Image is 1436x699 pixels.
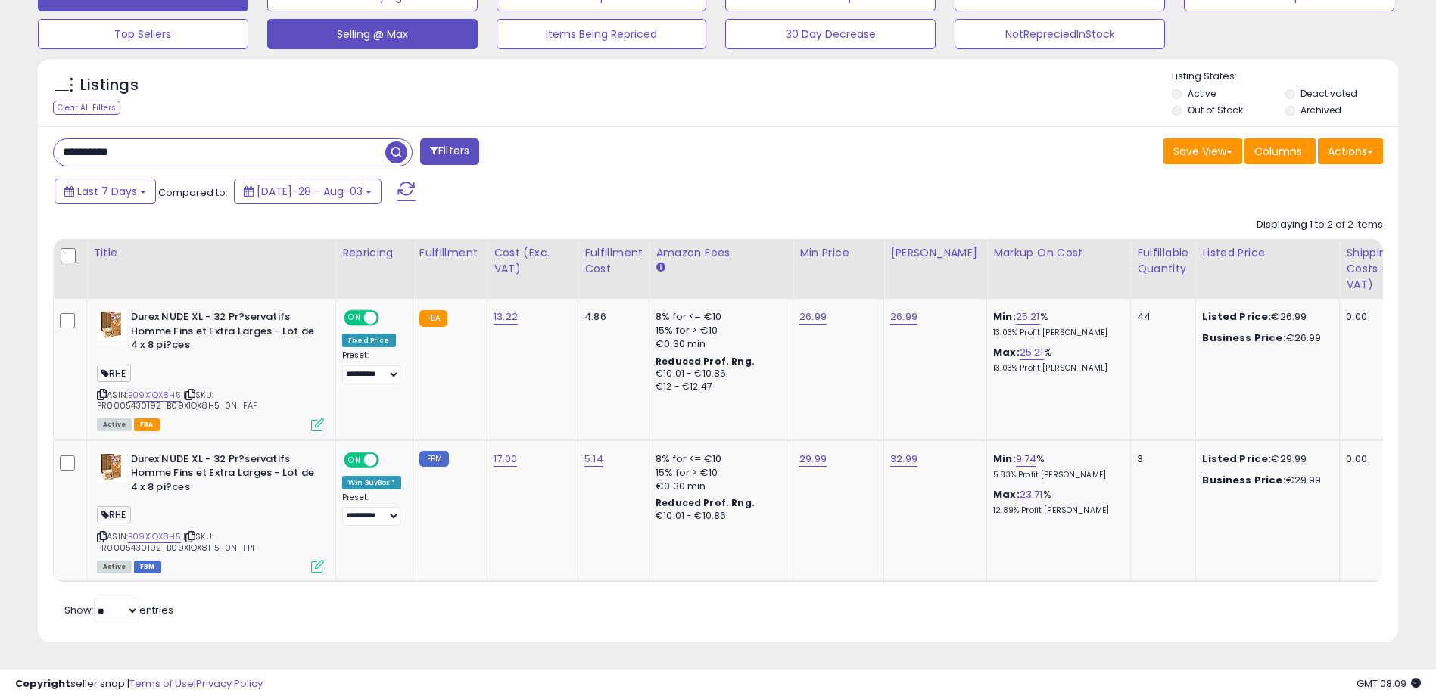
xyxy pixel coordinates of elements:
[342,476,401,489] div: Win BuyBox *
[1300,104,1341,116] label: Archived
[419,310,447,327] small: FBA
[345,312,364,325] span: ON
[1202,474,1328,487] div: €29.99
[77,184,137,199] span: Last 7 Days
[93,245,329,261] div: Title
[656,324,781,337] div: 15% for > €10
[1202,309,1271,324] b: Listed Price:
[1202,473,1285,487] b: Business Price:
[725,19,936,49] button: 30 Day Decrease
[656,245,787,261] div: Amazon Fees
[584,452,603,467] a: 5.14
[64,603,173,617] span: Show: entries
[377,312,401,325] span: OFF
[1188,87,1216,100] label: Active
[234,179,382,204] button: [DATE]-28 - Aug-03
[1137,452,1184,466] div: 3
[656,261,665,275] small: Amazon Fees.
[993,345,1020,359] b: Max:
[97,506,131,523] span: RHE
[1137,310,1184,324] div: 44
[55,179,156,204] button: Last 7 Days
[993,328,1119,338] p: 13.03% Profit [PERSON_NAME]
[1346,310,1419,324] div: 0.00
[1172,70,1398,84] p: Listing States:
[196,676,263,691] a: Privacy Policy
[267,19,478,49] button: Selling @ Max
[97,310,127,340] img: 41uPfgnZbyL._SL40_.jpg
[1202,331,1328,345] div: €26.99
[257,184,363,199] span: [DATE]-28 - Aug-03
[342,245,407,261] div: Repricing
[890,452,917,467] a: 32.99
[129,676,194,691] a: Terms of Use
[97,365,131,382] span: RHE
[342,350,401,384] div: Preset:
[131,452,315,499] b: Durex NUDE XL - 32 Pr?servatifs Homme Fins et Extra Larges - Lot de 4 x 8 pi?ces
[1202,452,1271,466] b: Listed Price:
[15,677,263,691] div: seller snap | |
[131,310,315,356] b: Durex NUDE XL - 32 Pr?servatifs Homme Fins et Extra Larges - Lot de 4 x 8 pi?ces
[890,309,917,325] a: 26.99
[656,368,781,381] div: €10.01 - €10.86
[1346,245,1424,293] div: Shipping Costs (Exc. VAT)
[97,389,257,412] span: | SKU: PR0005430192_B09X1QX8H5_0N_FAF
[80,75,139,96] h5: Listings
[1202,331,1285,345] b: Business Price:
[656,466,781,480] div: 15% for > €10
[656,310,781,324] div: 8% for <= €10
[97,310,324,430] div: ASIN:
[1016,309,1040,325] a: 25.21
[993,487,1020,502] b: Max:
[656,496,755,509] b: Reduced Prof. Rng.
[656,337,781,351] div: €0.30 min
[419,451,449,467] small: FBM
[494,245,572,277] div: Cost (Exc. VAT)
[656,480,781,493] div: €0.30 min
[993,452,1016,466] b: Min:
[15,676,70,691] strong: Copyright
[38,19,248,49] button: Top Sellers
[97,452,324,572] div: ASIN:
[134,418,160,431] span: FBA
[799,309,827,325] a: 26.99
[584,310,637,324] div: 4.86
[993,470,1119,480] p: 5.83% Profit [PERSON_NAME]
[345,453,364,466] span: ON
[158,185,228,200] span: Compared to:
[993,452,1119,480] div: %
[656,381,781,393] div: €12 - €12.47
[799,245,877,261] div: Min Price
[420,138,479,165] button: Filters
[1188,104,1243,116] label: Out of Stock
[128,530,181,543] a: B09X1QX8H5
[993,488,1119,516] div: %
[955,19,1165,49] button: NotRepreciedInStock
[1202,310,1328,324] div: €26.99
[97,561,132,573] span: All listings currently available for purchase on Amazon
[134,561,161,573] span: FBM
[97,418,132,431] span: All listings currently available for purchase on Amazon
[656,355,755,368] b: Reduced Prof. Rng.
[993,310,1119,338] div: %
[1346,452,1419,466] div: 0.00
[1300,87,1357,100] label: Deactivated
[993,363,1119,374] p: 13.03% Profit [PERSON_NAME]
[419,245,481,261] div: Fulfillment
[993,346,1119,374] div: %
[53,101,120,115] div: Clear All Filters
[1254,144,1302,159] span: Columns
[97,452,127,483] img: 41uPfgnZbyL._SL40_.jpg
[1016,452,1037,467] a: 9.74
[1163,138,1242,164] button: Save View
[890,245,980,261] div: [PERSON_NAME]
[494,452,517,467] a: 17.00
[656,452,781,466] div: 8% for <= €10
[1020,345,1044,360] a: 25.21
[97,530,257,553] span: | SKU: PR0005430192_B09X1QX8H5_0N_FPF
[656,510,781,523] div: €10.01 - €10.86
[993,505,1119,516] p: 12.89% Profit [PERSON_NAME]
[342,334,396,347] div: Fixed Price
[1020,487,1043,502] a: 23.71
[494,309,518,325] a: 13.22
